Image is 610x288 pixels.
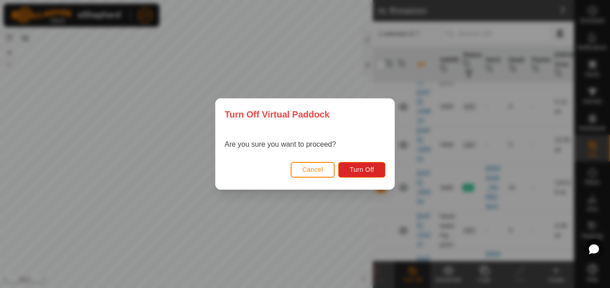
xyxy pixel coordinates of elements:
span: Turn Off [349,166,374,173]
button: Cancel [291,162,335,178]
span: Turn Off Virtual Paddock [225,108,330,121]
span: Cancel [302,166,323,173]
button: Turn Off [338,162,385,178]
p: Are you sure you want to proceed? [225,139,336,150]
